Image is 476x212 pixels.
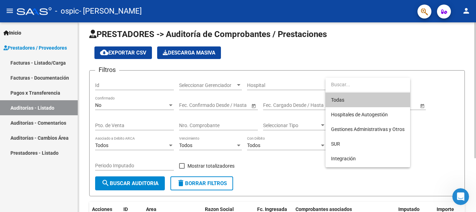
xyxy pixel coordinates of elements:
span: SUR [331,141,340,147]
span: Integración [331,156,356,161]
span: Gestiones Administrativas y Otros [331,126,405,132]
input: dropdown search [325,77,410,92]
iframe: Intercom live chat [452,188,469,205]
span: Hospitales de Autogestión [331,112,388,117]
span: Todas [331,93,405,107]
